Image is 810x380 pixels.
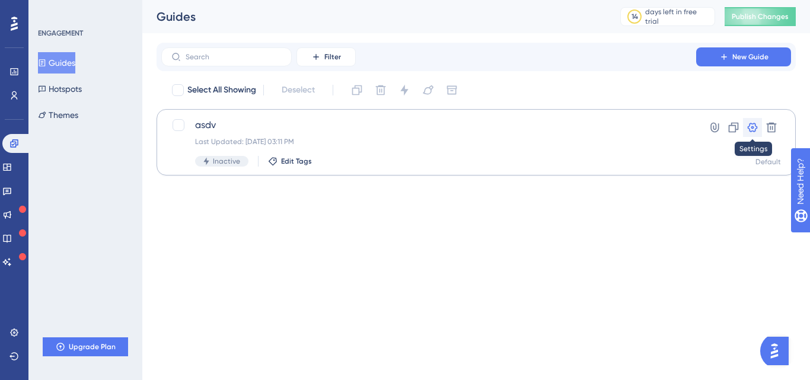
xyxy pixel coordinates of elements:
div: Guides [157,8,591,25]
span: New Guide [732,52,768,62]
span: Upgrade Plan [69,342,116,352]
span: Deselect [282,83,315,97]
div: 14 [632,12,638,21]
button: Publish Changes [725,7,796,26]
div: Last Updated: [DATE] 03:11 PM [195,137,662,146]
div: days left in free trial [645,7,711,26]
button: Hotspots [38,78,82,100]
span: Filter [324,52,341,62]
div: Default [755,157,781,167]
iframe: UserGuiding AI Assistant Launcher [760,333,796,369]
button: Guides [38,52,75,74]
span: Need Help? [28,3,74,17]
button: Edit Tags [268,157,312,166]
span: asdv [195,118,662,132]
button: Deselect [271,79,326,101]
button: Upgrade Plan [43,337,128,356]
span: Edit Tags [281,157,312,166]
span: Publish Changes [732,12,789,21]
button: Themes [38,104,78,126]
span: Inactive [213,157,240,166]
span: Select All Showing [187,83,256,97]
button: New Guide [696,47,791,66]
button: Filter [296,47,356,66]
div: ENGAGEMENT [38,28,83,38]
input: Search [186,53,282,61]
